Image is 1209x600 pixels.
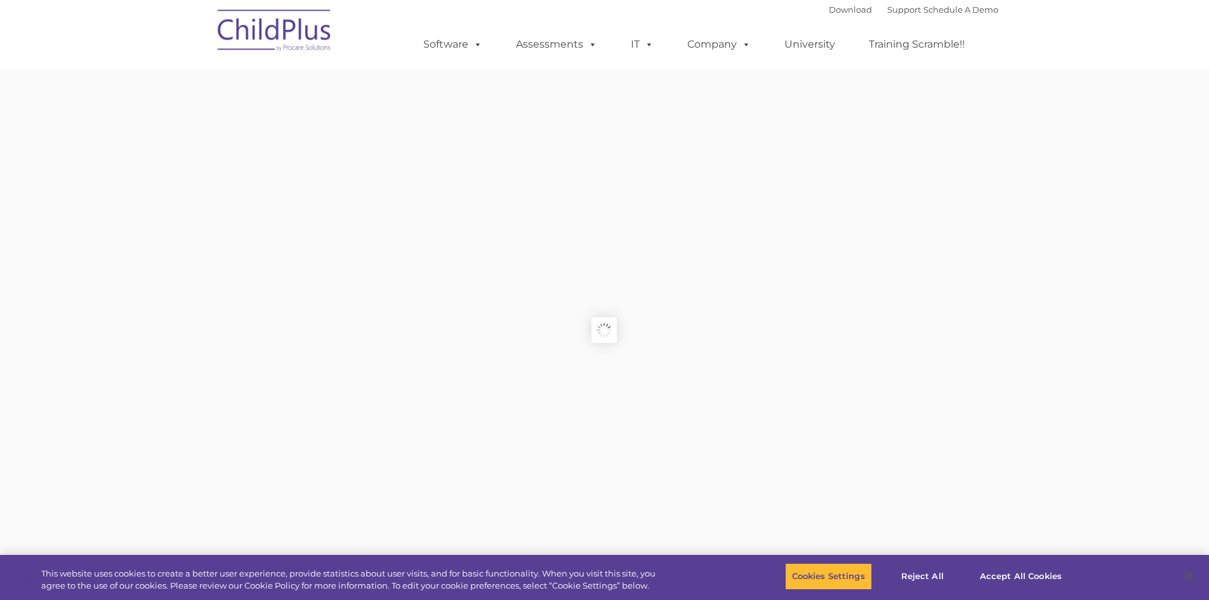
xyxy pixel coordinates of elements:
a: Assessments [503,32,610,57]
a: Support [887,4,921,15]
a: Training Scramble!! [856,32,977,57]
a: Software [411,32,495,57]
button: Cookies Settings [785,563,872,590]
a: University [772,32,848,57]
div: This website uses cookies to create a better user experience, provide statistics about user visit... [41,568,665,592]
font: | [829,4,998,15]
a: Schedule A Demo [923,4,998,15]
button: Accept All Cookies [973,563,1069,590]
a: Company [675,32,763,57]
button: Close [1175,563,1203,590]
a: IT [618,32,666,57]
button: Reject All [883,563,962,590]
a: Download [829,4,872,15]
img: ChildPlus by Procare Solutions [211,1,338,64]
